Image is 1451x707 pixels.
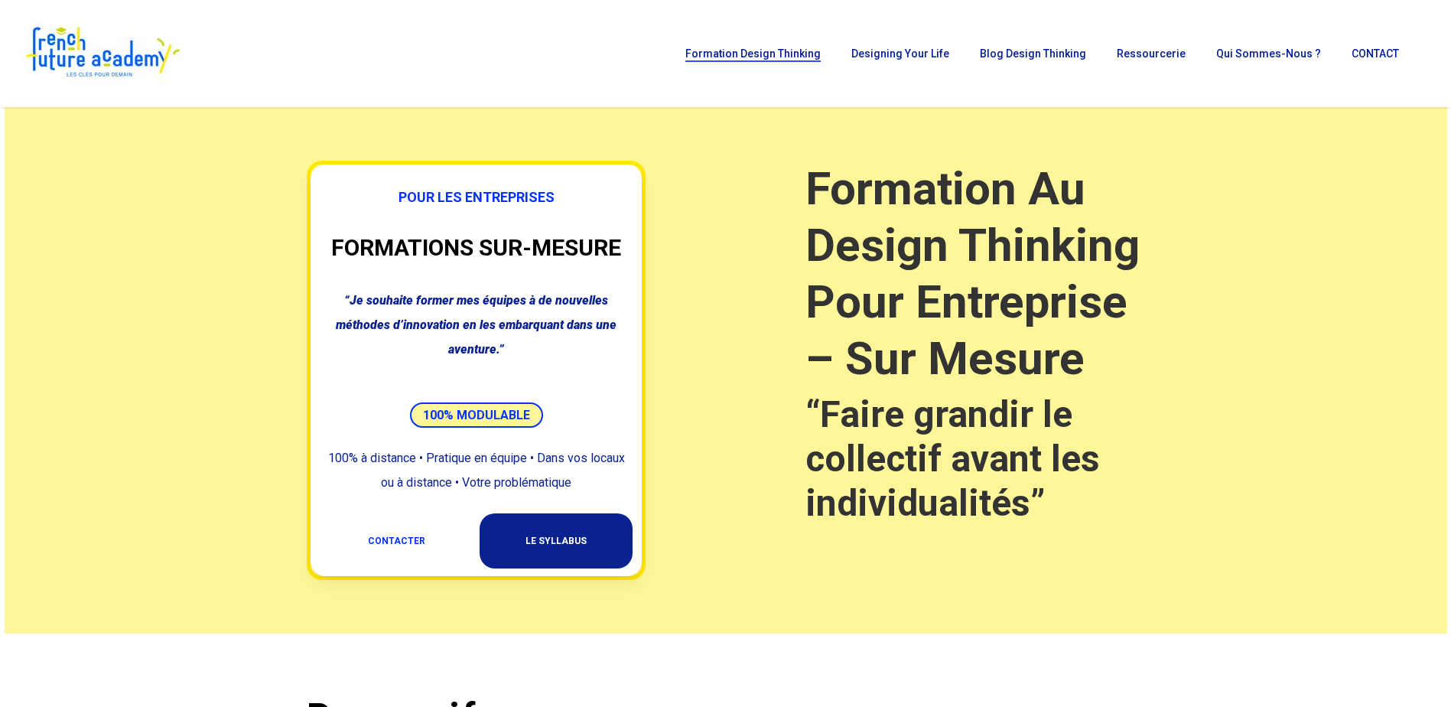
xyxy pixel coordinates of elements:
h2: “Faire grandir le collectif avant les individualités” [805,393,1144,526]
a: CONTACTER [320,513,473,569]
h1: Formation au Design Thinking pour entreprise – Sur mesure [805,161,1144,387]
span: Formation Design Thinking [685,47,821,60]
span: FORMATIONS SUR-MESURE [331,234,621,261]
span: 100% à distance • Pratique en équipe • Dans vos locaux ou à distance • Votre problématique [328,451,625,490]
span: Qui sommes-nous ? [1216,47,1321,60]
a: Ressourcerie [1109,48,1193,59]
a: Qui sommes-nous ? [1209,48,1329,59]
a: Designing Your Life [844,48,957,59]
span: Designing Your Life [851,47,949,60]
span: POUR LES ENTREPRISES [399,189,555,205]
a: LE SYLLABUS [480,513,633,569]
span: CONTACT [1352,47,1399,60]
span: “Je souhaite former mes équipes à de nouvelles méthodes d’innovation en les embarquant dans une a... [336,293,617,357]
img: French Future Academy [21,23,183,84]
span: Blog Design Thinking [980,47,1086,60]
span: 100% MODULABLE [410,402,543,428]
span: Ressourcerie [1117,47,1186,60]
a: Formation Design Thinking [678,48,828,59]
a: CONTACT [1344,48,1407,59]
a: Blog Design Thinking [972,48,1094,59]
